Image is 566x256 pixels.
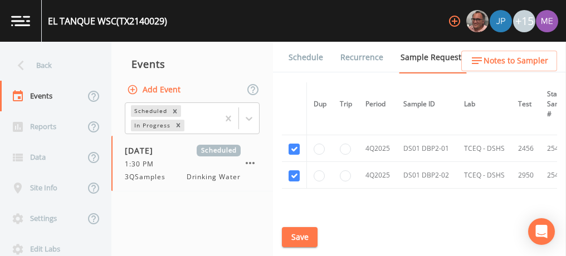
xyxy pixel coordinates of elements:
td: TCEQ - DSHS [457,162,511,189]
a: Recurrence [339,42,385,73]
a: Sample Requests [399,42,467,73]
div: Open Intercom Messenger [528,218,555,245]
th: Test [511,82,540,126]
img: e2d790fa78825a4bb76dcb6ab311d44c [466,10,489,32]
div: Joshua gere Paul [489,10,513,32]
div: In Progress [131,120,172,131]
th: Period [359,82,397,126]
div: EL TANQUE WSC (TX2140029) [48,14,167,28]
a: Schedule [287,42,325,73]
th: Sample ID [397,82,457,126]
td: 4Q2025 [359,135,397,162]
img: logo [11,16,30,26]
span: 3QSamples [125,172,172,182]
th: Trip [333,82,359,126]
td: TCEQ - DSHS [457,135,511,162]
img: 41241ef155101aa6d92a04480b0d0000 [490,10,512,32]
button: Notes to Sampler [461,51,557,71]
div: Remove Scheduled [169,105,181,117]
span: Drinking Water [187,172,241,182]
td: 2950 [511,162,540,189]
a: COC Details [481,42,528,73]
a: [DATE]Scheduled1:30 PM3QSamplesDrinking Water [111,136,273,191]
button: Add Event [125,80,185,100]
span: 1:30 PM [125,159,160,169]
td: DS01 DBP2-02 [397,162,457,189]
button: Save [282,227,318,248]
a: Forms [287,73,313,104]
div: Mike Franklin [466,10,489,32]
th: Dup [307,82,334,126]
span: [DATE] [125,145,161,156]
div: Remove In Progress [172,120,184,131]
div: +15 [513,10,535,32]
th: Lab [457,82,511,126]
td: 2456 [511,135,540,162]
span: Notes to Sampler [484,54,548,68]
td: 4Q2025 [359,162,397,189]
div: Events [111,50,273,78]
td: DS01 DBP2-01 [397,135,457,162]
span: Scheduled [197,145,241,156]
img: d4d65db7c401dd99d63b7ad86343d265 [536,10,558,32]
div: Scheduled [131,105,169,117]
